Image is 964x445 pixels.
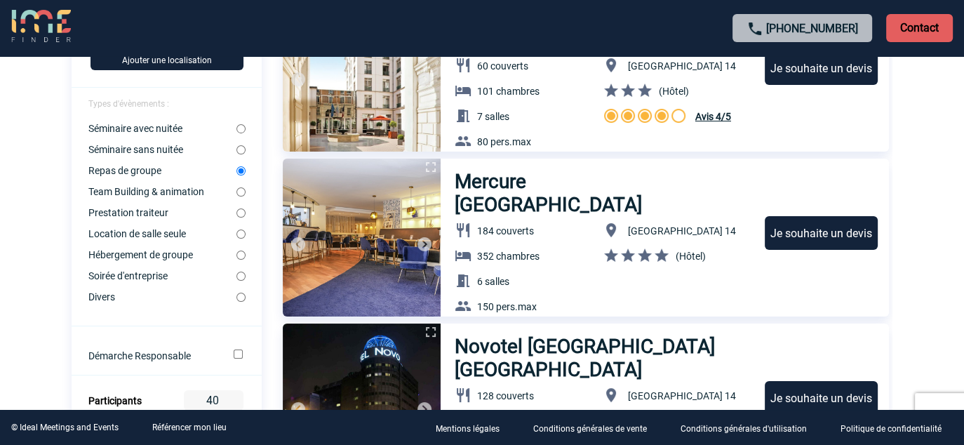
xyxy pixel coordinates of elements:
[455,107,471,124] img: baseline_meeting_room_white_24dp-b.png
[455,133,471,150] img: baseline_group_white_24dp-b.png
[455,170,716,216] h3: Mercure [GEOGRAPHIC_DATA]
[477,276,509,287] span: 6 salles
[88,395,142,406] label: Participants
[88,207,236,218] label: Prestation traiteur
[477,136,531,147] span: 80 pers.max
[659,86,689,97] span: (Hôtel)
[766,22,858,35] a: [PHONE_NUMBER]
[477,390,534,401] span: 128 couverts
[477,301,537,312] span: 150 pers.max
[88,270,236,281] label: Soirée d'entreprise
[477,60,528,72] span: 60 couverts
[436,424,500,434] p: Mentions légales
[603,57,620,74] img: baseline_location_on_white_24dp-b.png
[603,222,620,239] img: baseline_location_on_white_24dp-b.png
[234,350,243,359] input: Démarche Responsable
[91,51,243,70] button: Ajouter une localisation
[455,298,471,314] img: baseline_group_white_24dp-b.png
[88,99,169,109] span: Types d'évènements :
[88,186,236,197] label: Team Building & animation
[477,86,540,97] span: 101 chambres
[455,247,471,264] img: baseline_hotel_white_24dp-b.png
[11,423,119,432] div: © Ideal Meetings and Events
[455,272,471,289] img: baseline_meeting_room_white_24dp-b.png
[676,251,706,262] span: (Hôtel)
[765,51,878,85] div: Je souhaite un devis
[477,111,509,122] span: 7 salles
[522,421,669,434] a: Conditions générales de vente
[841,424,942,434] p: Politique de confidentialité
[455,222,471,239] img: baseline_restaurant_white_24dp-b.png
[669,421,829,434] a: Conditions générales d'utilisation
[829,421,964,434] a: Politique de confidentialité
[695,111,731,122] span: Avis 4/5
[681,424,807,434] p: Conditions générales d'utilisation
[455,387,471,404] img: baseline_restaurant_white_24dp-b.png
[88,228,236,239] label: Location de salle seule
[477,251,540,262] span: 352 chambres
[765,381,878,415] div: Je souhaite un devis
[455,335,751,381] h3: Novotel [GEOGRAPHIC_DATA] [GEOGRAPHIC_DATA]
[88,165,236,176] label: Repas de groupe
[88,249,236,260] label: Hébergement de groupe
[628,60,736,72] span: [GEOGRAPHIC_DATA] 14
[747,20,763,37] img: call-24-px.png
[88,123,236,134] label: Séminaire avec nuitée
[628,390,736,401] span: [GEOGRAPHIC_DATA] 14
[152,423,227,432] a: Référencer mon lieu
[455,57,471,74] img: baseline_restaurant_white_24dp-b.png
[455,82,471,99] img: baseline_hotel_white_24dp-b.png
[477,225,534,237] span: 184 couverts
[533,424,647,434] p: Conditions générales de vente
[88,144,236,155] label: Séminaire sans nuitée
[886,14,953,42] p: Contact
[628,225,736,237] span: [GEOGRAPHIC_DATA] 14
[603,387,620,404] img: baseline_location_on_white_24dp-b.png
[88,291,236,303] label: Divers
[424,421,522,434] a: Mentions légales
[283,159,441,317] img: 5.jpg
[765,216,878,250] div: Je souhaite un devis
[88,350,214,361] label: Démarche Responsable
